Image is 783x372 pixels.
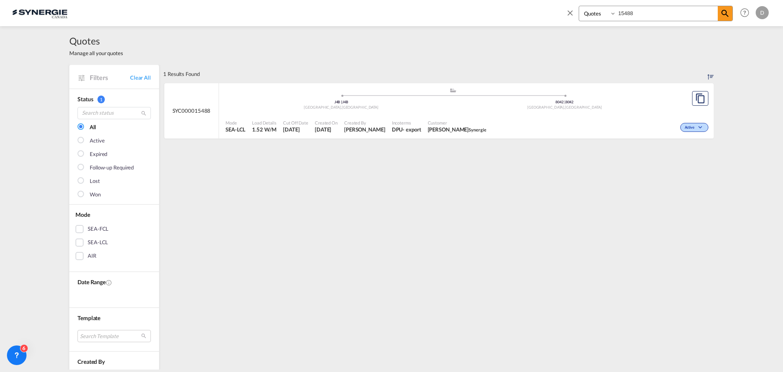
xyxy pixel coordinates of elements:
[226,126,246,133] span: SEA-LCL
[304,105,341,109] span: [GEOGRAPHIC_DATA]
[164,83,714,139] div: SYC000015488 assets/icons/custom/ship-fill.svgassets/icons/custom/roll-o-plane.svgOrigin CanadaDe...
[718,6,732,21] span: icon-magnify
[342,100,348,104] span: J4B
[392,120,421,126] span: Incoterms
[106,279,112,286] md-icon: Created On
[720,9,730,18] md-icon: icon-magnify
[738,6,756,20] div: Help
[283,120,308,126] span: Cut Off Date
[403,126,421,133] div: - export
[564,105,565,109] span: ,
[90,164,134,172] div: Follow-up Required
[77,314,100,321] span: Template
[97,96,105,103] span: 1
[88,252,96,260] div: AIR
[130,74,151,81] a: Clear All
[448,88,458,92] md-icon: assets/icons/custom/ship-fill.svg
[252,120,276,126] span: Load Details
[283,126,308,133] span: 15 Oct 2025
[77,96,93,102] span: Status
[12,4,67,22] img: 1f56c880d42311ef80fc7dca854c8e59.png
[341,105,342,109] span: ,
[527,105,565,109] span: [GEOGRAPHIC_DATA]
[566,8,575,17] md-icon: icon-close
[708,65,714,83] div: Sort by: Created On
[88,225,108,233] div: SEA-FCL
[341,100,342,104] span: |
[392,126,403,133] div: DPU
[428,120,487,126] span: Customer
[90,191,101,199] div: Won
[756,6,769,19] div: D
[738,6,752,20] span: Help
[90,73,130,82] span: Filters
[555,100,565,104] span: 8042
[90,177,100,185] div: Lost
[90,150,107,158] div: Expired
[141,110,147,116] md-icon: icon-magnify
[566,100,574,104] span: 8042
[75,252,153,260] md-checkbox: AIR
[75,238,153,247] md-checkbox: SEA-LCL
[392,126,421,133] div: DPU export
[342,105,378,109] span: [GEOGRAPHIC_DATA]
[69,49,123,57] span: Manage all your quotes
[77,278,106,285] span: Date Range
[697,125,706,130] md-icon: icon-chevron-down
[685,125,697,131] span: Active
[616,6,718,20] input: Enter Quotation Number
[695,94,705,103] md-icon: assets/icons/custom/copyQuote.svg
[75,211,90,218] span: Mode
[88,238,108,247] div: SEA-LCL
[173,107,211,114] span: SYC000015488
[75,225,153,233] md-checkbox: SEA-FCL
[90,137,104,145] div: Active
[428,126,487,133] span: Karine Valois Synergie
[566,6,579,25] span: icon-close
[226,120,246,126] span: Mode
[344,126,385,133] span: Daniel Dico
[565,105,602,109] span: [GEOGRAPHIC_DATA]
[344,120,385,126] span: Created By
[680,123,708,132] div: Change Status Here
[163,65,200,83] div: 1 Results Found
[692,91,708,106] button: Copy Quote
[334,100,343,104] span: J4B
[315,126,338,133] span: 15 Oct 2025
[77,358,105,365] span: Created By
[90,123,96,131] div: All
[69,34,123,47] span: Quotes
[469,127,486,132] span: Synergie
[315,120,338,126] span: Created On
[252,126,276,133] span: 1.52 W/M
[77,107,151,119] input: Search status
[564,100,566,104] span: |
[77,95,151,103] div: Status 1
